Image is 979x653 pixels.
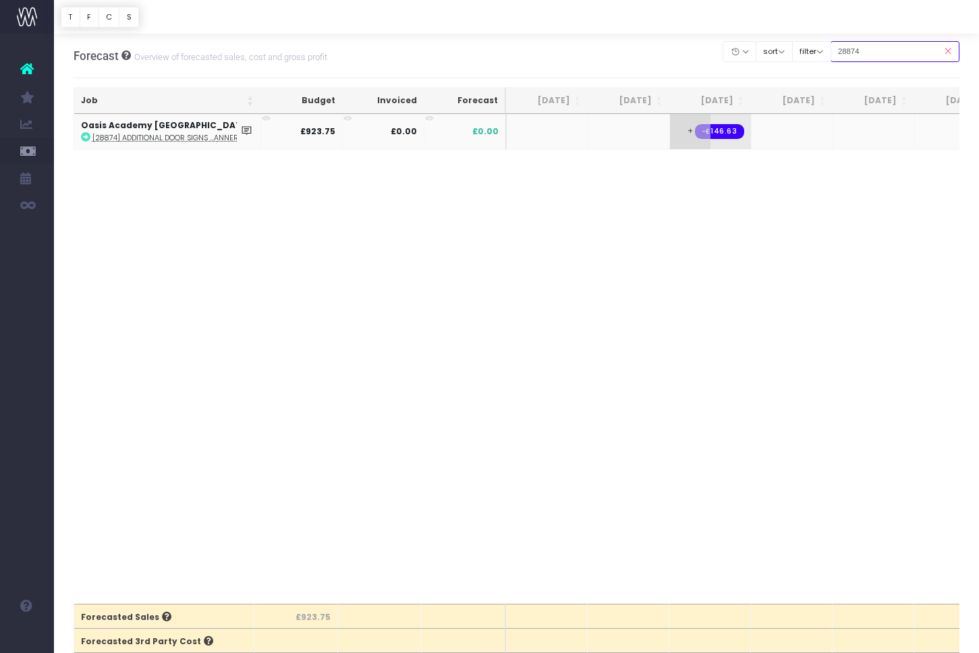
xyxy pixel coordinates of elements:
strong: Oasis Academy [GEOGRAPHIC_DATA] [81,119,252,131]
button: F [80,7,99,28]
strong: £923.75 [300,125,335,137]
td: : [74,114,261,149]
th: Aug 25: activate to sort column ascending [588,88,669,114]
small: Overview of forecasted sales, cost and gross profit [131,49,327,63]
button: T [61,7,80,28]
span: + [670,114,710,149]
span: £0.00 [472,125,499,138]
span: Forecast [74,49,119,63]
th: Budget [260,88,342,114]
th: Nov 25: activate to sort column ascending [833,88,914,114]
th: Forecast [424,88,506,114]
th: £923.75 [254,604,338,628]
span: Streamtime order: 3297 – Impact Design and Print Ltd [695,124,744,139]
button: C [99,7,120,28]
th: Sep 25: activate to sort column ascending [669,88,751,114]
abbr: [28874] Additional Door Signs And Vinyl Banner [92,133,238,143]
th: Job: activate to sort column ascending [74,88,260,114]
input: Search... [831,41,960,62]
button: S [119,7,139,28]
th: Oct 25: activate to sort column ascending [751,88,833,114]
button: sort [756,41,793,62]
strong: £0.00 [391,125,417,137]
th: Invoiced [342,88,424,114]
img: images/default_profile_image.png [17,626,37,646]
th: Forecasted 3rd Party Cost [74,628,254,652]
span: Forecasted Sales [81,611,171,623]
button: filter [792,41,831,62]
th: Jul 25: activate to sort column ascending [506,88,588,114]
div: Vertical button group [61,7,139,28]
